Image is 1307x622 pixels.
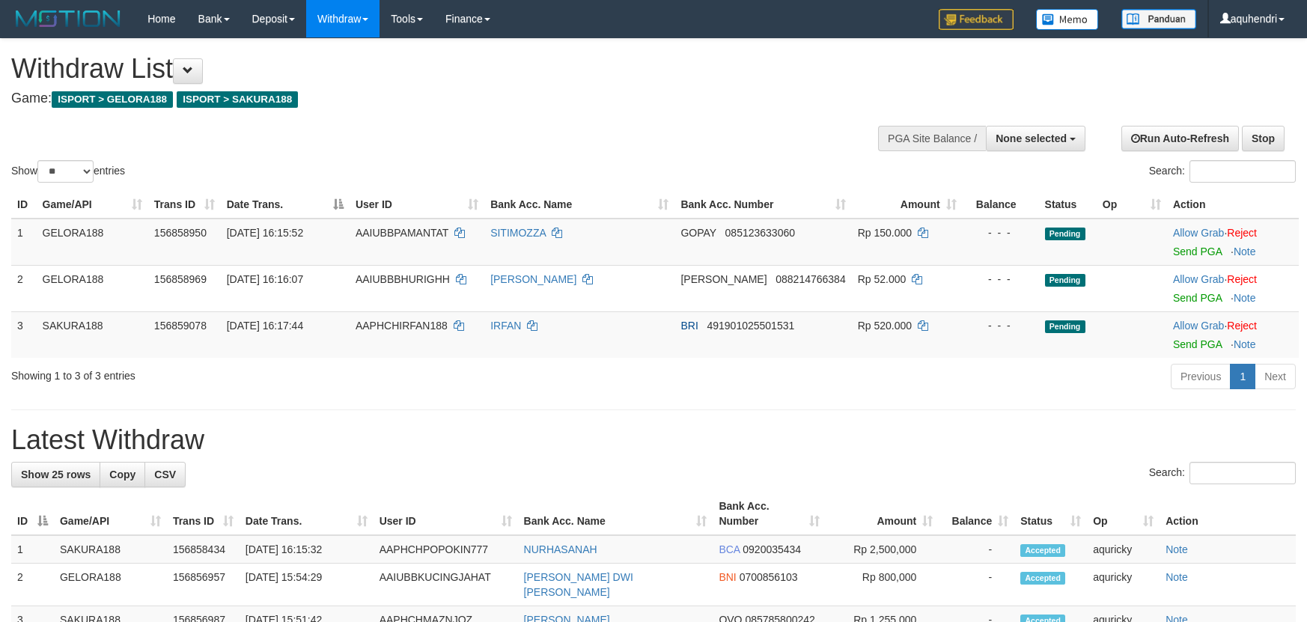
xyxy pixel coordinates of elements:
span: Accepted [1020,544,1065,557]
th: Status: activate to sort column ascending [1014,493,1087,535]
th: Amount: activate to sort column ascending [826,493,939,535]
span: Rp 52.000 [858,273,907,285]
th: Action [1167,191,1299,219]
span: Pending [1045,228,1085,240]
span: · [1173,227,1227,239]
span: Rp 150.000 [858,227,912,239]
span: · [1173,320,1227,332]
td: aquricky [1087,564,1160,606]
span: Copy 085123633060 to clipboard [725,227,795,239]
td: · [1167,311,1299,358]
label: Search: [1149,160,1296,183]
th: Action [1160,493,1296,535]
span: Copy 0700856103 to clipboard [740,571,798,583]
a: NURHASANAH [524,543,597,555]
img: MOTION_logo.png [11,7,125,30]
td: - [939,564,1014,606]
a: IRFAN [490,320,521,332]
a: Show 25 rows [11,462,100,487]
th: Game/API: activate to sort column ascending [54,493,167,535]
select: Showentries [37,160,94,183]
span: [DATE] 16:16:07 [227,273,303,285]
a: Note [1166,571,1188,583]
span: [DATE] 16:15:52 [227,227,303,239]
a: Allow Grab [1173,227,1224,239]
button: None selected [986,126,1085,151]
div: Showing 1 to 3 of 3 entries [11,362,534,383]
th: ID: activate to sort column descending [11,493,54,535]
h1: Withdraw List [11,54,856,84]
td: SAKURA188 [37,311,148,358]
td: · [1167,265,1299,311]
h1: Latest Withdraw [11,425,1296,455]
span: [DATE] 16:17:44 [227,320,303,332]
a: Next [1255,364,1296,389]
th: Bank Acc. Number: activate to sort column ascending [713,493,826,535]
th: User ID: activate to sort column ascending [350,191,484,219]
span: ISPORT > GELORA188 [52,91,173,108]
a: SITIMOZZA [490,227,546,239]
span: Pending [1045,274,1085,287]
th: Date Trans.: activate to sort column ascending [240,493,374,535]
label: Show entries [11,160,125,183]
th: ID [11,191,37,219]
td: 1 [11,219,37,266]
td: Rp 800,000 [826,564,939,606]
th: Bank Acc. Name: activate to sort column ascending [518,493,713,535]
span: None selected [996,132,1067,144]
a: Reject [1227,273,1257,285]
a: Copy [100,462,145,487]
span: Copy 0920035434 to clipboard [743,543,801,555]
span: 156858950 [154,227,207,239]
td: SAKURA188 [54,535,167,564]
td: AAPHCHPOPOKIN777 [374,535,518,564]
span: 156858969 [154,273,207,285]
td: 156856957 [167,564,240,606]
a: Previous [1171,364,1231,389]
a: Note [1234,338,1256,350]
th: Op: activate to sort column ascending [1097,191,1167,219]
a: Send PGA [1173,246,1222,257]
span: 156859078 [154,320,207,332]
th: Game/API: activate to sort column ascending [37,191,148,219]
td: aquricky [1087,535,1160,564]
td: 3 [11,311,37,358]
span: AAIUBBBHURIGHH [356,273,450,285]
span: ISPORT > SAKURA188 [177,91,298,108]
td: GELORA188 [37,265,148,311]
span: Rp 520.000 [858,320,912,332]
td: [DATE] 16:15:32 [240,535,374,564]
a: [PERSON_NAME] DWI [PERSON_NAME] [524,571,633,598]
th: Op: activate to sort column ascending [1087,493,1160,535]
th: Date Trans.: activate to sort column descending [221,191,350,219]
input: Search: [1189,462,1296,484]
span: Show 25 rows [21,469,91,481]
td: GELORA188 [54,564,167,606]
img: panduan.png [1121,9,1196,29]
td: - [939,535,1014,564]
th: Balance: activate to sort column ascending [939,493,1014,535]
a: Note [1234,292,1256,304]
a: Stop [1242,126,1285,151]
th: Balance [963,191,1039,219]
img: Feedback.jpg [939,9,1014,30]
th: Bank Acc. Name: activate to sort column ascending [484,191,674,219]
td: 1 [11,535,54,564]
span: Copy 088214766384 to clipboard [776,273,845,285]
span: Copy 491901025501531 to clipboard [707,320,794,332]
a: Run Auto-Refresh [1121,126,1239,151]
div: PGA Site Balance / [878,126,986,151]
span: BRI [680,320,698,332]
div: - - - [969,272,1033,287]
span: Accepted [1020,572,1065,585]
a: CSV [144,462,186,487]
a: Reject [1227,320,1257,332]
a: Note [1166,543,1188,555]
th: Trans ID: activate to sort column ascending [167,493,240,535]
label: Search: [1149,462,1296,484]
span: AAPHCHIRFAN188 [356,320,448,332]
img: Button%20Memo.svg [1036,9,1099,30]
td: AAIUBBKUCINGJAHAT [374,564,518,606]
a: Note [1234,246,1256,257]
a: Send PGA [1173,338,1222,350]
